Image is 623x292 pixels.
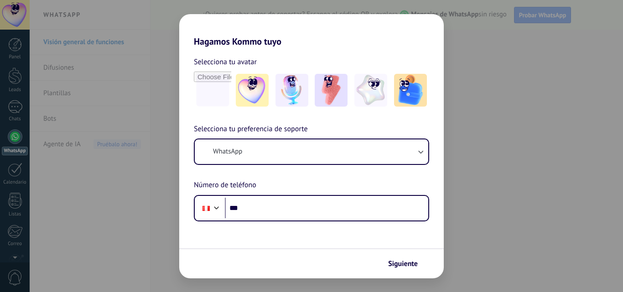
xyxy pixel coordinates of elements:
span: Selecciona tu avatar [194,56,257,68]
img: -4.jpeg [354,74,387,107]
span: WhatsApp [213,147,242,156]
button: WhatsApp [195,139,428,164]
h2: Hagamos Kommo tuyo [179,14,444,47]
img: -1.jpeg [236,74,269,107]
span: Selecciona tu preferencia de soporte [194,123,308,135]
span: Siguiente [388,261,418,267]
img: -2.jpeg [275,74,308,107]
div: Peru: + 51 [197,199,215,218]
img: -3.jpeg [315,74,348,107]
img: -5.jpeg [394,74,427,107]
span: Número de teléfono [194,179,256,191]
button: Siguiente [384,256,430,272]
